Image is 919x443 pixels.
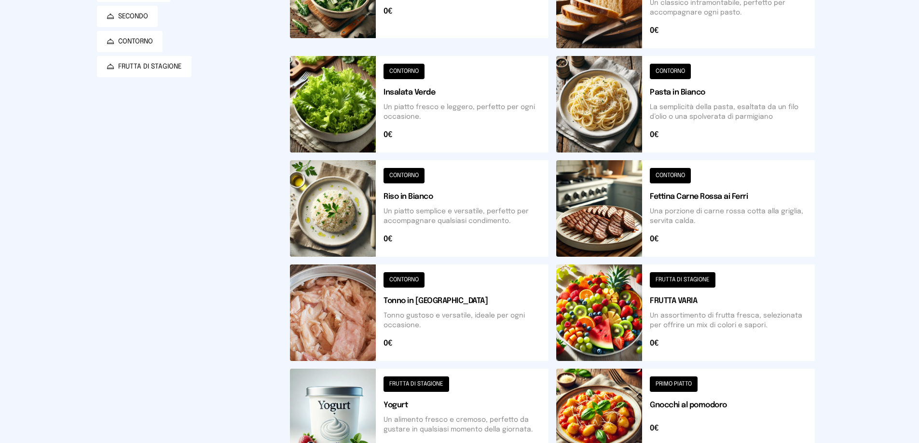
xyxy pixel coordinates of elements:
button: CONTORNO [97,31,163,52]
span: SECONDO [118,12,148,21]
button: SECONDO [97,6,158,27]
span: CONTORNO [118,37,153,46]
button: FRUTTA DI STAGIONE [97,56,192,77]
span: FRUTTA DI STAGIONE [118,62,182,71]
